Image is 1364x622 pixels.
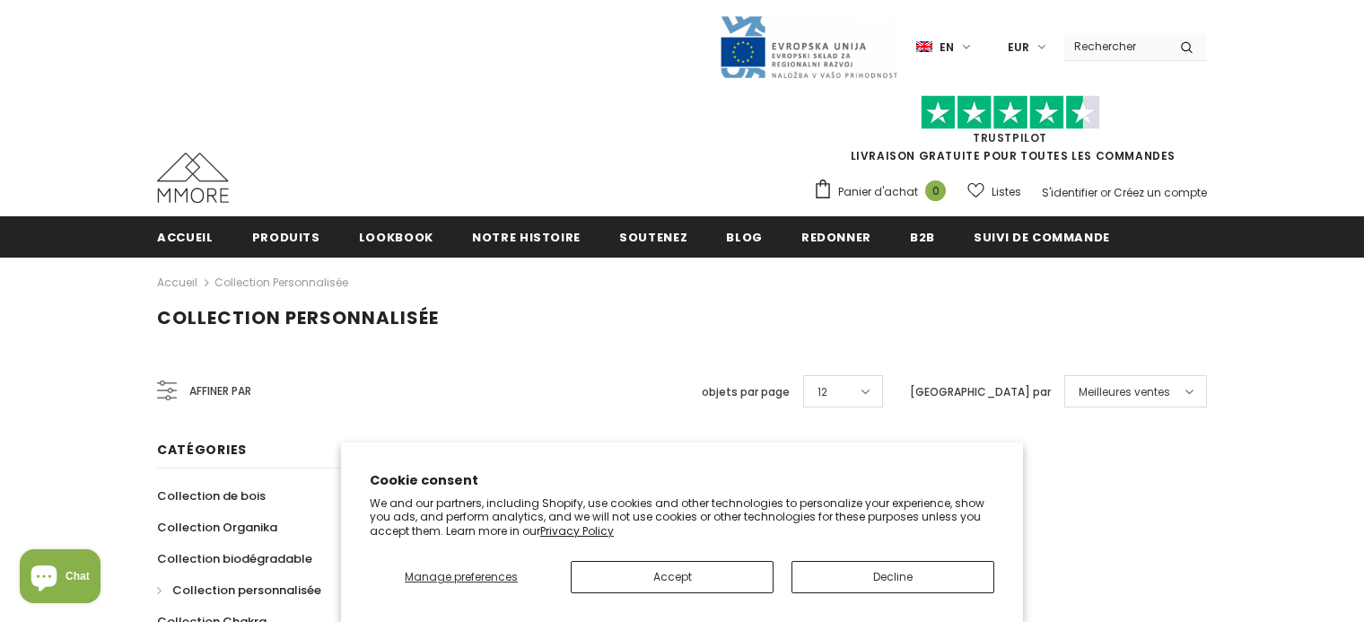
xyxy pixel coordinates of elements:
[910,383,1051,401] label: [GEOGRAPHIC_DATA] par
[813,179,955,206] a: Panier d'achat 0
[252,216,320,257] a: Produits
[719,39,898,54] a: Javni Razpis
[405,569,518,584] span: Manage preferences
[726,216,763,257] a: Blog
[157,272,197,293] a: Accueil
[910,229,935,246] span: B2B
[940,39,954,57] span: en
[157,216,214,257] a: Accueil
[726,229,763,246] span: Blog
[1042,185,1097,200] a: S'identifier
[540,523,614,539] a: Privacy Policy
[916,39,932,55] img: i-lang-1.png
[252,229,320,246] span: Produits
[157,519,277,536] span: Collection Organika
[157,487,266,504] span: Collection de bois
[801,216,871,257] a: Redonner
[157,512,277,543] a: Collection Organika
[157,550,312,567] span: Collection biodégradable
[1063,33,1167,59] input: Search Site
[1114,185,1207,200] a: Créez un compte
[1008,39,1029,57] span: EUR
[214,275,348,290] a: Collection personnalisée
[1079,383,1170,401] span: Meilleures ventes
[157,153,229,203] img: Cas MMORE
[157,574,321,606] a: Collection personnalisée
[157,480,266,512] a: Collection de bois
[157,441,247,459] span: Catégories
[974,216,1110,257] a: Suivi de commande
[702,383,790,401] label: objets par page
[157,229,214,246] span: Accueil
[370,561,553,593] button: Manage preferences
[910,216,935,257] a: B2B
[801,229,871,246] span: Redonner
[925,180,946,201] span: 0
[472,229,581,246] span: Notre histoire
[791,561,994,593] button: Decline
[973,130,1047,145] a: TrustPilot
[157,543,312,574] a: Collection biodégradable
[818,383,827,401] span: 12
[571,561,774,593] button: Accept
[14,549,106,608] inbox-online-store-chat: Shopify online store chat
[619,216,687,257] a: soutenez
[157,305,439,330] span: Collection personnalisée
[370,496,994,539] p: We and our partners, including Shopify, use cookies and other technologies to personalize your ex...
[359,229,433,246] span: Lookbook
[992,183,1021,201] span: Listes
[359,216,433,257] a: Lookbook
[719,14,898,80] img: Javni Razpis
[921,95,1100,130] img: Faites confiance aux étoiles pilotes
[967,176,1021,207] a: Listes
[813,103,1207,163] span: LIVRAISON GRATUITE POUR TOUTES LES COMMANDES
[189,381,251,401] span: Affiner par
[838,183,918,201] span: Panier d'achat
[472,216,581,257] a: Notre histoire
[370,471,994,490] h2: Cookie consent
[974,229,1110,246] span: Suivi de commande
[619,229,687,246] span: soutenez
[1100,185,1111,200] span: or
[172,582,321,599] span: Collection personnalisée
